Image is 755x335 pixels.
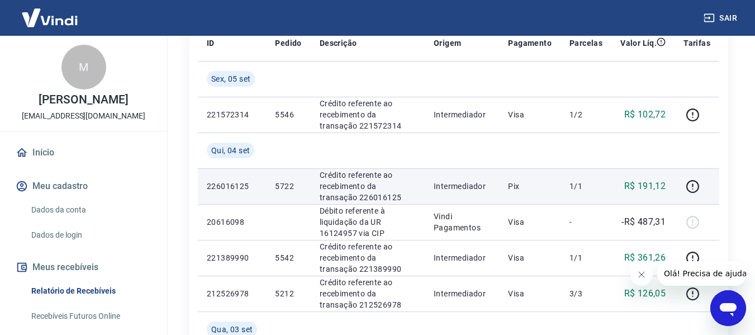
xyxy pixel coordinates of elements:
[320,98,416,131] p: Crédito referente ao recebimento da transação 221572314
[569,288,602,299] p: 3/3
[7,8,94,17] span: Olá! Precisa de ajuda?
[657,261,746,286] iframe: Mensagem da empresa
[569,216,602,228] p: -
[275,252,301,263] p: 5542
[27,305,154,328] a: Recebíveis Futuros Online
[27,199,154,221] a: Dados da conta
[569,181,602,192] p: 1/1
[508,37,552,49] p: Pagamento
[508,252,552,263] p: Visa
[508,181,552,192] p: Pix
[434,252,490,263] p: Intermediador
[275,37,301,49] p: Pedido
[569,37,602,49] p: Parcelas
[207,288,257,299] p: 212526978
[207,252,257,263] p: 221389990
[27,224,154,247] a: Dados de login
[13,140,154,165] a: Início
[207,181,257,192] p: 226016125
[621,215,666,229] p: -R$ 487,31
[13,1,86,35] img: Vindi
[207,109,257,120] p: 221572314
[620,37,657,49] p: Valor Líq.
[508,288,552,299] p: Visa
[13,174,154,199] button: Meu cadastro
[211,145,250,156] span: Qui, 04 set
[683,37,710,49] p: Tarifas
[508,216,552,228] p: Visa
[275,288,301,299] p: 5212
[211,324,253,335] span: Qua, 03 set
[624,108,666,121] p: R$ 102,72
[434,288,490,299] p: Intermediador
[22,110,145,122] p: [EMAIL_ADDRESS][DOMAIN_NAME]
[211,73,250,84] span: Sex, 05 set
[434,37,461,49] p: Origem
[624,251,666,265] p: R$ 361,26
[624,287,666,300] p: R$ 126,05
[320,169,416,203] p: Crédito referente ao recebimento da transação 226016125
[207,216,257,228] p: 20616098
[320,277,416,310] p: Crédito referente ao recebimento da transação 212526978
[275,181,301,192] p: 5722
[61,45,106,89] div: M
[630,263,653,286] iframe: Fechar mensagem
[320,205,416,239] p: Débito referente à liquidação da UR 16124957 via CIP
[434,211,490,233] p: Vindi Pagamentos
[508,109,552,120] p: Visa
[320,37,357,49] p: Descrição
[13,255,154,280] button: Meus recebíveis
[275,109,301,120] p: 5546
[701,8,742,29] button: Sair
[434,109,490,120] p: Intermediador
[624,180,666,193] p: R$ 191,12
[207,37,215,49] p: ID
[27,280,154,303] a: Relatório de Recebíveis
[320,241,416,275] p: Crédito referente ao recebimento da transação 221389990
[39,94,128,106] p: [PERSON_NAME]
[569,252,602,263] p: 1/1
[569,109,602,120] p: 1/2
[710,290,746,326] iframe: Botão para abrir a janela de mensagens
[434,181,490,192] p: Intermediador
